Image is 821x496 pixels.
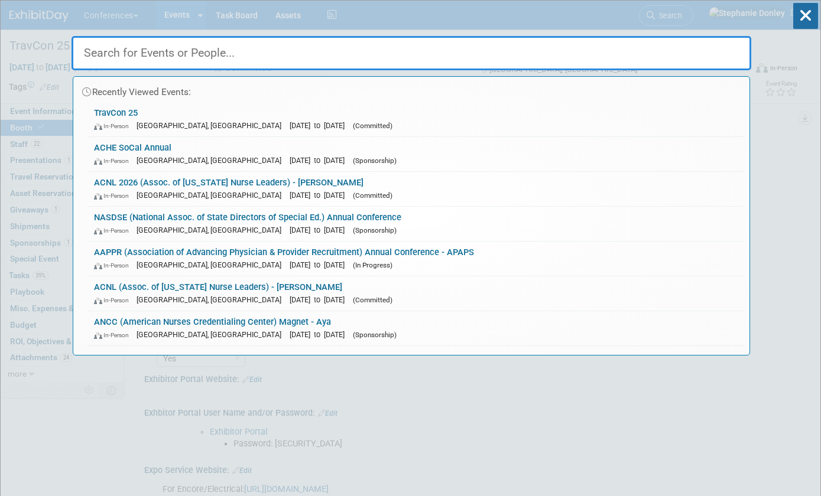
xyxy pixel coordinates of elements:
span: (Committed) [353,296,392,304]
span: [DATE] to [DATE] [290,260,351,269]
span: [GEOGRAPHIC_DATA], [GEOGRAPHIC_DATA] [137,260,287,269]
span: [DATE] to [DATE] [290,330,351,339]
span: [GEOGRAPHIC_DATA], [GEOGRAPHIC_DATA] [137,156,287,165]
span: [GEOGRAPHIC_DATA], [GEOGRAPHIC_DATA] [137,295,287,304]
span: [DATE] to [DATE] [290,191,351,200]
span: In-Person [94,331,134,339]
span: (Committed) [353,122,392,130]
span: In-Person [94,122,134,130]
a: ACHE SoCal Annual In-Person [GEOGRAPHIC_DATA], [GEOGRAPHIC_DATA] [DATE] to [DATE] (Sponsorship) [88,137,744,171]
span: (Sponsorship) [353,331,397,339]
span: (Committed) [353,191,392,200]
span: [GEOGRAPHIC_DATA], [GEOGRAPHIC_DATA] [137,191,287,200]
span: In-Person [94,296,134,304]
span: [GEOGRAPHIC_DATA], [GEOGRAPHIC_DATA] [137,226,287,234]
span: In-Person [94,262,134,269]
div: Recently Viewed Events: [79,77,744,102]
a: ACNL 2026 (Assoc. of [US_STATE] Nurse Leaders) - [PERSON_NAME] In-Person [GEOGRAPHIC_DATA], [GEOG... [88,172,744,206]
input: Search for Events or People... [72,36,751,70]
span: [DATE] to [DATE] [290,295,351,304]
span: [DATE] to [DATE] [290,156,351,165]
span: (Sponsorship) [353,156,397,165]
a: ANCC (American Nurses Credentialing Center) Magnet - Aya In-Person [GEOGRAPHIC_DATA], [GEOGRAPHIC... [88,311,744,345]
a: ACNL (Assoc. of [US_STATE] Nurse Leaders) - [PERSON_NAME] In-Person [GEOGRAPHIC_DATA], [GEOGRAPHI... [88,276,744,311]
a: NASDSE (National Assoc. of State Directors of Special Ed.) Annual Conference In-Person [GEOGRAPHI... [88,207,744,241]
span: [DATE] to [DATE] [290,226,351,234]
span: [DATE] to [DATE] [290,121,351,130]
span: [GEOGRAPHIC_DATA], [GEOGRAPHIC_DATA] [137,330,287,339]
span: In-Person [94,227,134,234]
span: In-Person [94,157,134,165]
a: TravCon 25 In-Person [GEOGRAPHIC_DATA], [GEOGRAPHIC_DATA] [DATE] to [DATE] (Committed) [88,102,744,136]
a: AAPPR (Association of Advancing Physician & Provider Recruitment) Annual Conference - APAPS In-Pe... [88,242,744,276]
span: In-Person [94,192,134,200]
span: (Sponsorship) [353,226,397,234]
span: [GEOGRAPHIC_DATA], [GEOGRAPHIC_DATA] [137,121,287,130]
span: (In Progress) [353,261,392,269]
